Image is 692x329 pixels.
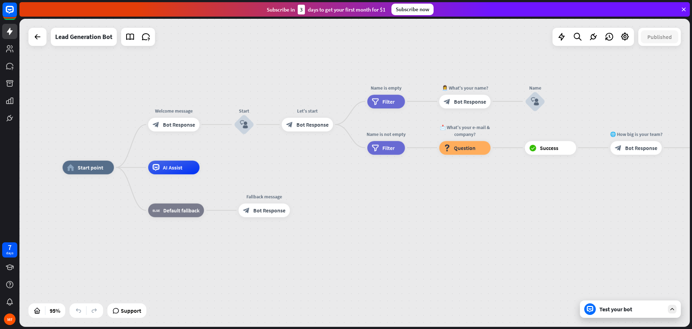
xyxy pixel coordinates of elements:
[531,97,539,105] i: block_user_input
[641,30,678,43] button: Published
[625,144,657,151] span: Bot Response
[276,107,338,114] div: Let's start
[143,107,205,114] div: Welcome message
[529,144,536,151] i: block_success
[298,5,305,14] div: 3
[391,4,434,15] div: Subscribe now
[540,144,558,151] span: Success
[444,98,451,105] i: block_bot_response
[2,242,17,257] a: 7 days
[121,305,141,316] span: Support
[163,207,200,214] span: Default fallback
[362,84,410,91] div: Name is empty
[240,121,248,129] i: block_user_input
[223,107,265,114] div: Start
[444,144,451,151] i: block_question
[6,3,27,25] button: Open LiveChat chat widget
[382,98,395,105] span: Filter
[515,84,556,91] div: Name
[243,207,250,214] i: block_bot_response
[8,244,12,251] div: 7
[454,144,475,151] span: Question
[362,131,410,138] div: Name is not empty
[434,124,496,138] div: 📩 What's your e-mail & company?
[48,305,62,316] div: 95%
[55,28,112,46] div: Lead Generation Bot
[599,306,664,313] div: Test your bot
[4,313,15,325] div: MF
[6,251,13,256] div: days
[615,144,622,151] i: block_bot_response
[372,144,379,151] i: filter
[234,193,295,200] div: Fallback message
[605,131,667,138] div: 🌐 How big is your team?
[253,207,285,214] span: Bot Response
[434,84,496,91] div: 👩‍💼 What's your name?
[163,121,195,128] span: Bot Response
[77,164,103,171] span: Start point
[152,207,160,214] i: block_fallback
[163,164,182,171] span: AI Assist
[382,144,395,151] span: Filter
[372,98,379,105] i: filter
[286,121,293,128] i: block_bot_response
[267,5,386,14] div: Subscribe in days to get your first month for $1
[152,121,159,128] i: block_bot_response
[67,164,74,171] i: home_2
[296,121,328,128] span: Bot Response
[454,98,486,105] span: Bot Response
